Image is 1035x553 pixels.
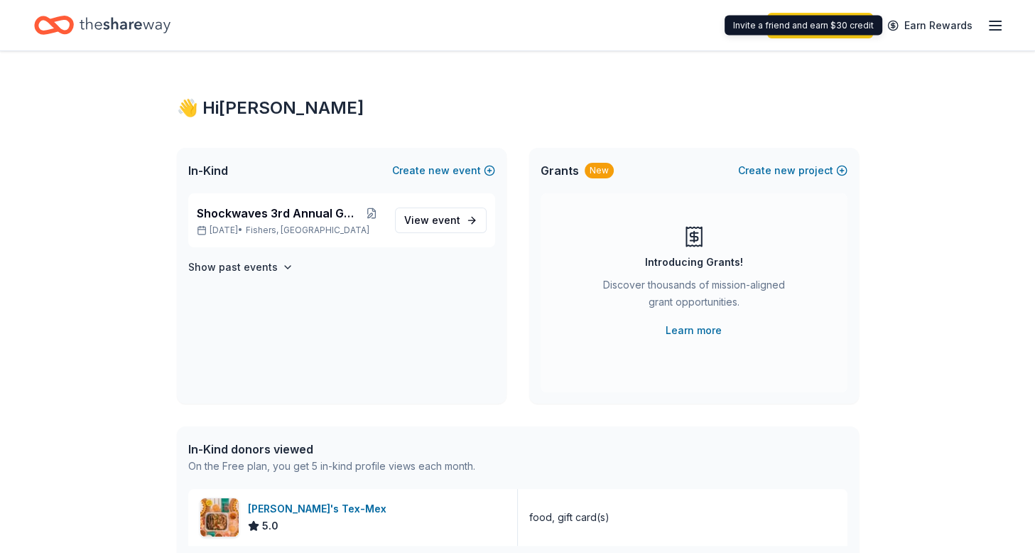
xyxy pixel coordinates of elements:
[879,13,981,38] a: Earn Rewards
[34,9,170,42] a: Home
[262,517,278,535] span: 5.0
[248,500,392,517] div: [PERSON_NAME]'s Tex-Mex
[246,225,369,236] span: Fishers, [GEOGRAPHIC_DATA]
[395,208,487,233] a: View event
[404,212,460,229] span: View
[200,498,239,537] img: Image for Chuy's Tex-Mex
[428,162,450,179] span: new
[188,441,475,458] div: In-Kind donors viewed
[188,259,278,276] h4: Show past events
[541,162,579,179] span: Grants
[197,205,361,222] span: Shockwaves 3rd Annual Golf Outing
[585,163,614,178] div: New
[432,214,460,226] span: event
[645,254,743,271] div: Introducing Grants!
[767,13,873,38] a: Start free trial
[725,16,882,36] div: Invite a friend and earn $30 credit
[188,162,228,179] span: In-Kind
[666,322,722,339] a: Learn more
[597,276,791,316] div: Discover thousands of mission-aligned grant opportunities.
[197,225,384,236] p: [DATE] •
[392,162,495,179] button: Createnewevent
[177,97,859,119] div: 👋 Hi [PERSON_NAME]
[738,162,847,179] button: Createnewproject
[188,458,475,475] div: On the Free plan, you get 5 in-kind profile views each month.
[529,509,609,526] div: food, gift card(s)
[188,259,293,276] button: Show past events
[774,162,796,179] span: new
